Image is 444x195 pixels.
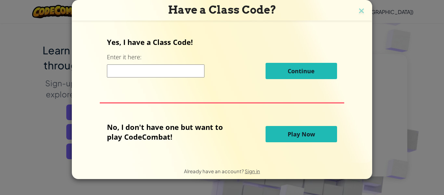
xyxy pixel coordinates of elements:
[266,63,337,79] button: Continue
[107,122,233,142] p: No, I don't have one but want to play CodeCombat!
[357,7,366,16] img: close icon
[266,126,337,142] button: Play Now
[107,53,141,61] label: Enter it here:
[168,3,276,16] span: Have a Class Code?
[245,168,260,174] a: Sign in
[107,37,337,47] p: Yes, I have a Class Code!
[184,168,245,174] span: Already have an account?
[288,67,315,75] span: Continue
[288,130,315,138] span: Play Now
